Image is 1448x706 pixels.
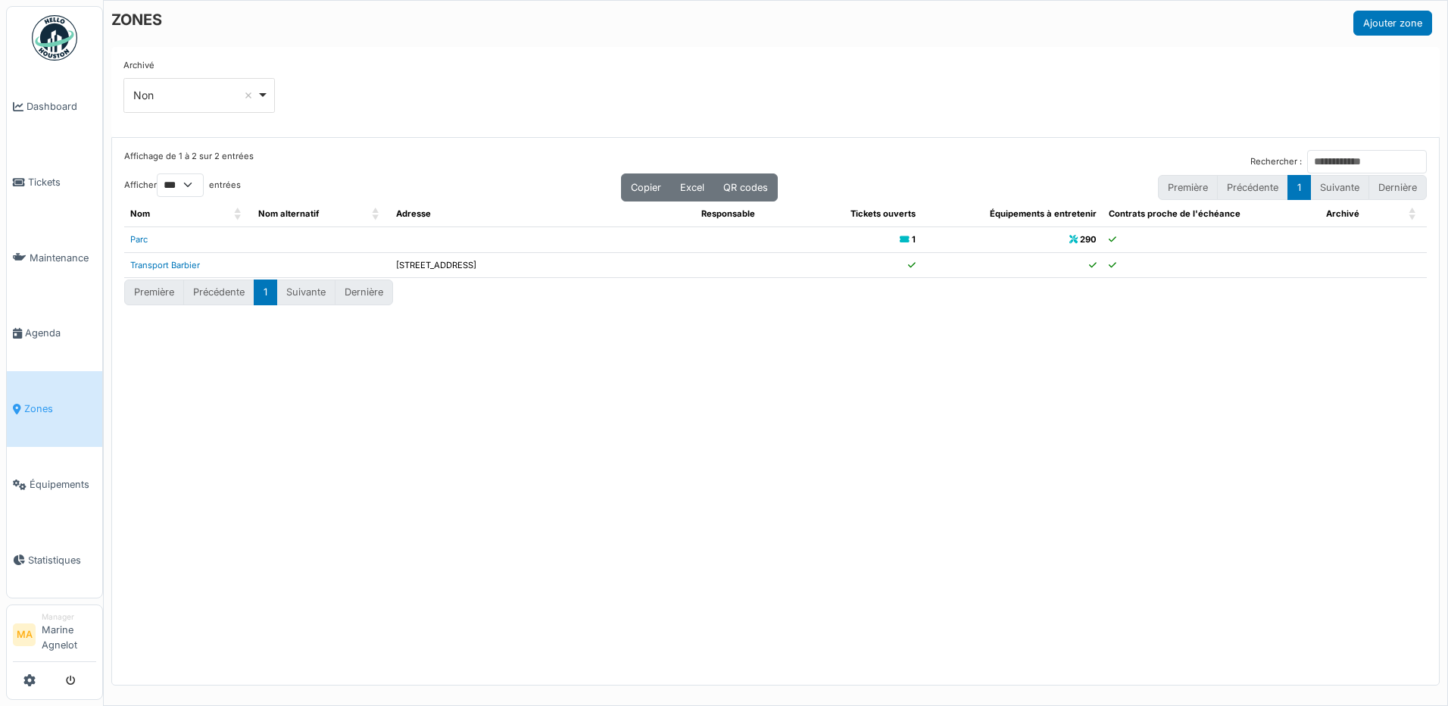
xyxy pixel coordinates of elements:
button: Excel [670,173,714,201]
span: Maintenance [30,251,96,265]
span: Zones [24,401,96,416]
b: 290 [1080,234,1097,245]
span: Tickets [28,175,96,189]
label: Archivé [123,59,154,72]
a: Agenda [7,295,102,371]
select: Afficherentrées [157,173,204,197]
button: Remove item: 'false' [241,88,256,103]
label: Afficher entrées [124,173,241,197]
span: Nom [130,208,150,219]
span: Agenda [25,326,96,340]
span: Nom: Activate to sort [234,201,243,226]
div: Non [133,87,257,103]
span: Copier [631,182,661,193]
div: Affichage de 1 à 2 sur 2 entrées [124,150,254,173]
label: Rechercher : [1250,155,1302,168]
nav: pagination [124,280,393,305]
span: Contrats proche de l'échéance [1109,208,1240,219]
span: Adresse [396,208,431,219]
b: 1 [912,234,916,245]
a: Dashboard [7,69,102,145]
nav: pagination [1158,175,1427,200]
img: Badge_color-CXgf-gQk.svg [32,15,77,61]
span: Nom alternatif [258,208,319,219]
a: Transport Barbier [130,260,200,270]
a: Statistiques [7,522,102,598]
button: QR codes [713,173,778,201]
li: Marine Agnelot [42,611,96,658]
span: Responsable [701,208,755,219]
a: Parc [130,234,148,245]
a: Équipements [7,447,102,523]
a: MA ManagerMarine Agnelot [13,611,96,662]
span: Archivé [1326,208,1359,219]
span: Nom alternatif: Activate to sort [372,201,381,226]
span: Équipements à entretenir [990,208,1097,219]
span: Statistiques [28,553,96,567]
div: Manager [42,611,96,623]
a: Tickets [7,145,102,220]
span: Dashboard [27,99,96,114]
span: Équipements [30,477,96,492]
button: 1 [254,280,277,305]
h6: ZONES [111,11,162,29]
button: 1 [1287,175,1311,200]
span: Tickets ouverts [850,208,916,219]
td: [STREET_ADDRESS] [390,252,695,278]
span: QR codes [723,182,768,193]
a: Maintenance [7,220,102,295]
span: Archivé: Activate to sort [1409,201,1418,226]
span: Excel [680,182,704,193]
li: MA [13,623,36,646]
button: Copier [621,173,671,201]
button: Ajouter zone [1353,11,1432,36]
a: Zones [7,371,102,447]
